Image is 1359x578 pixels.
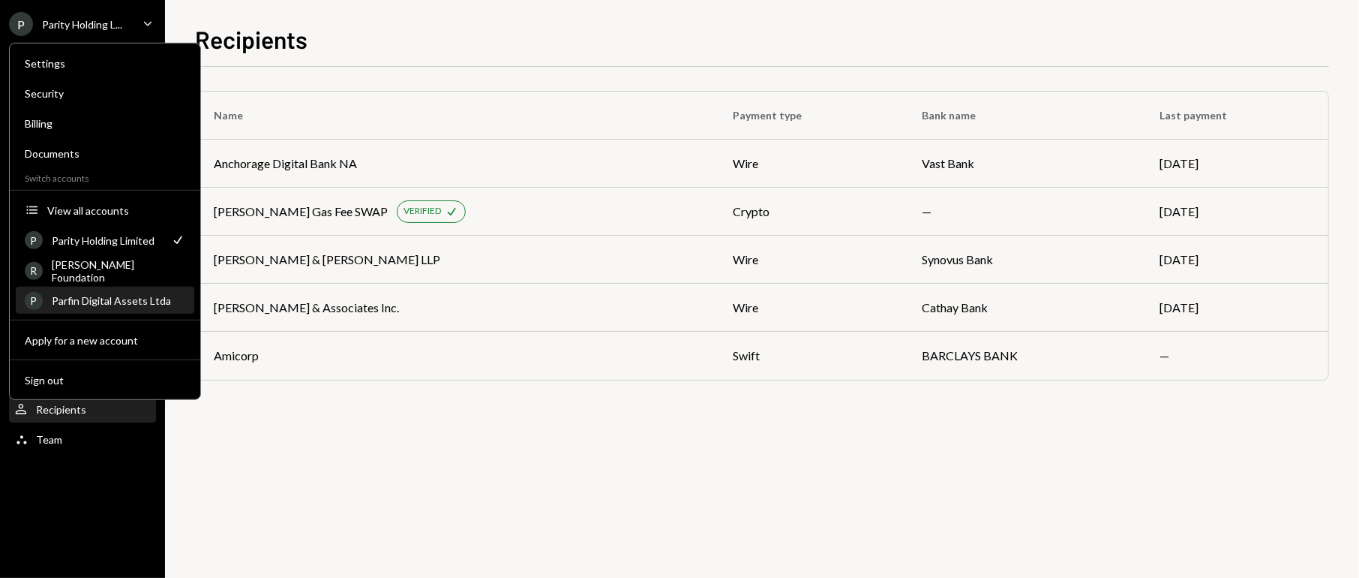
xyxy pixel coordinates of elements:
div: R [25,261,43,279]
th: Payment type [715,92,904,140]
div: P [25,291,43,309]
a: Recipients [9,396,156,423]
div: Recipients [36,403,86,416]
div: Apply for a new account [25,333,185,346]
a: Security [16,80,194,107]
button: View all accounts [16,197,194,224]
div: Sign out [25,373,185,386]
a: Billing [16,110,194,137]
a: R[PERSON_NAME] Foundation [16,257,194,284]
div: Parity Holding Limited [52,233,161,246]
a: Settings [16,50,194,77]
div: Anchorage Digital Bank NA [214,155,357,173]
div: Documents [25,147,185,160]
td: BARCLAYS BANK [904,332,1141,380]
h1: Recipients [195,24,307,54]
td: Synovus Bank [904,236,1141,284]
td: Vast Bank [904,140,1141,188]
button: Apply for a new account [16,327,194,354]
th: Name [196,92,715,140]
a: Team [9,426,156,453]
div: [PERSON_NAME] & [PERSON_NAME] LLP [214,251,440,269]
div: Billing [25,117,185,130]
div: Parfin Digital Assets Ltda [52,294,185,307]
td: [DATE] [1141,188,1328,236]
div: Switch accounts [10,170,200,184]
button: Sign out [16,367,194,394]
div: [PERSON_NAME] & Associates Inc. [214,299,399,317]
div: View all accounts [47,203,185,216]
div: P [9,12,33,36]
div: Security [25,87,185,100]
div: P [25,231,43,249]
div: Amicorp [214,347,259,365]
div: wire [733,299,886,317]
div: wire [733,251,886,269]
div: Parity Holding L... [42,18,122,31]
div: VERIFIED [403,205,441,218]
div: Settings [25,57,185,70]
td: [DATE] [1141,284,1328,332]
th: Bank name [904,92,1141,140]
td: — [1141,332,1328,380]
div: [PERSON_NAME] Foundation [52,257,185,283]
div: crypto [733,203,886,221]
div: Team [36,433,62,446]
div: [PERSON_NAME] Gas Fee SWAP [214,203,388,221]
th: Last payment [1141,92,1328,140]
td: — [904,188,1141,236]
div: swift [733,347,886,365]
td: Cathay Bank [904,284,1141,332]
a: Documents [16,140,194,167]
td: [DATE] [1141,236,1328,284]
a: PParfin Digital Assets Ltda [16,287,194,314]
div: wire [733,155,886,173]
td: [DATE] [1141,140,1328,188]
